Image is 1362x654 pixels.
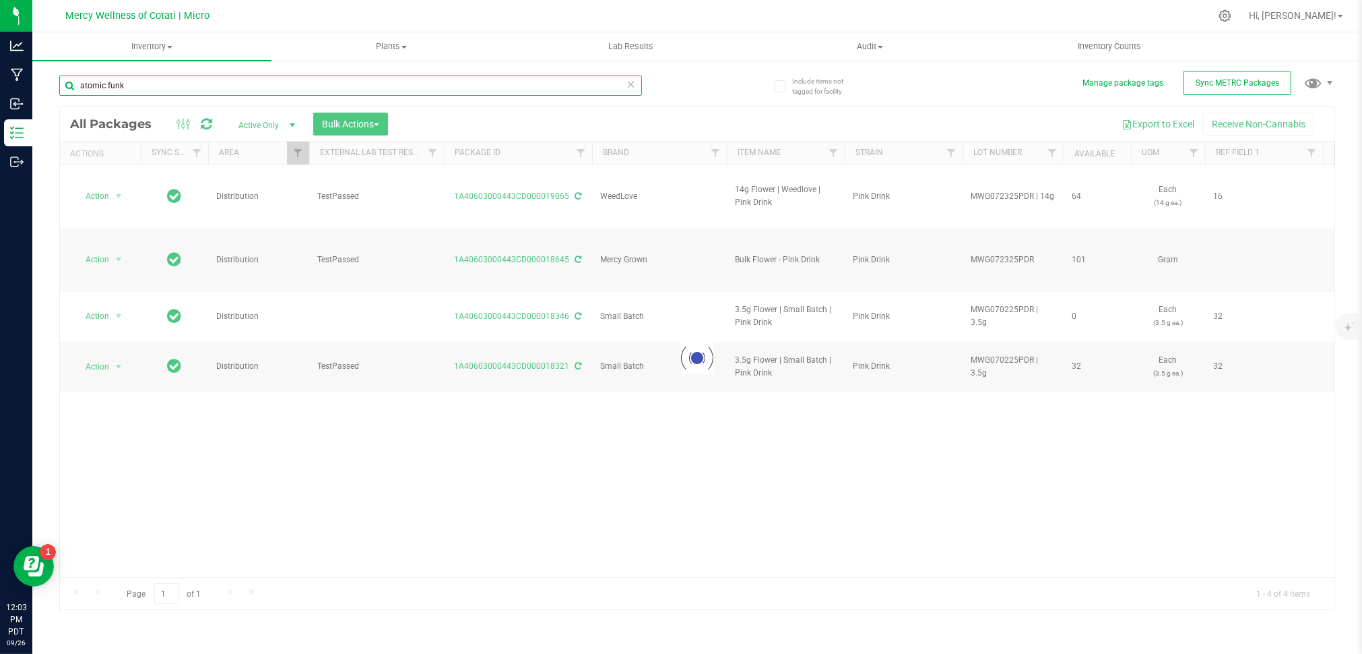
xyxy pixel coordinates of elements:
span: Clear [626,76,636,93]
button: Sync METRC Packages [1183,71,1291,95]
a: Plants [271,32,511,61]
span: Lab Results [590,40,672,53]
span: Sync METRC Packages [1196,78,1279,88]
div: Manage settings [1217,9,1233,22]
a: Audit [750,32,990,61]
span: Inventory [32,40,271,53]
iframe: Resource center unread badge [40,544,56,560]
inline-svg: Outbound [10,155,24,169]
span: Include items not tagged for facility [792,76,860,96]
span: Audit [751,40,989,53]
a: Lab Results [511,32,750,61]
span: Mercy Wellness of Cotati | Micro [65,10,209,22]
inline-svg: Manufacturing [10,68,24,82]
a: Inventory Counts [990,32,1229,61]
inline-svg: Inventory [10,126,24,140]
p: 09/26 [6,638,26,648]
button: Manage package tags [1082,78,1163,89]
a: Inventory [32,32,271,61]
input: Search Package ID, Item Name, SKU, Lot or Part Number... [59,76,642,96]
span: Inventory Counts [1060,40,1159,53]
span: Plants [272,40,510,53]
inline-svg: Inbound [10,97,24,111]
iframe: Resource center [13,546,54,587]
span: Hi, [PERSON_NAME]! [1249,10,1336,21]
inline-svg: Analytics [10,39,24,53]
p: 12:03 PM PDT [6,601,26,638]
